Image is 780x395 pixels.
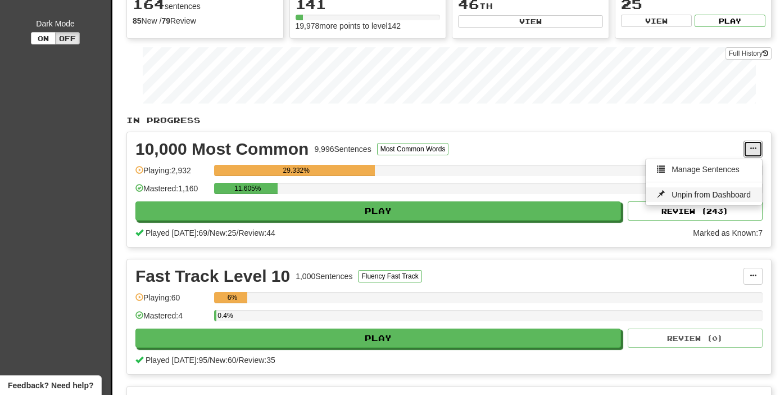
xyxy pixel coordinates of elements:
[31,32,56,44] button: On
[628,201,763,221] button: Review (243)
[146,228,207,237] span: Played [DATE]: 69
[237,228,239,237] span: /
[161,16,170,25] strong: 79
[621,15,692,27] button: View
[358,270,421,282] button: Fluency Fast Track
[135,310,208,329] div: Mastered: 4
[135,183,208,201] div: Mastered: 1,160
[126,115,772,126] p: In Progress
[238,356,275,365] span: Review: 35
[238,228,275,237] span: Review: 44
[135,141,309,158] div: 10,000 Most Common
[237,356,239,365] span: /
[458,15,603,28] button: View
[210,228,236,237] span: New: 25
[296,271,352,282] div: 1,000 Sentences
[8,18,102,29] div: Dark Mode
[133,16,142,25] strong: 85
[217,183,278,194] div: 11.605%
[725,47,772,60] a: Full History
[217,165,375,176] div: 29.332%
[146,356,207,365] span: Played [DATE]: 95
[133,15,278,26] div: New / Review
[646,162,762,177] a: Manage Sentences
[672,165,740,174] span: Manage Sentences
[135,268,290,285] div: Fast Track Level 10
[207,228,210,237] span: /
[693,227,763,239] div: Marked as Known: 7
[210,356,236,365] span: New: 60
[55,32,80,44] button: Off
[314,143,371,155] div: 9,996 Sentences
[135,201,621,221] button: Play
[377,143,449,155] button: Most Common Words
[217,292,247,303] div: 6%
[646,187,762,202] a: Unpin from Dashboard
[8,380,93,391] span: Open feedback widget
[695,15,765,27] button: Play
[135,329,621,348] button: Play
[296,20,441,32] div: 19,978 more points to level 142
[135,292,208,311] div: Playing: 60
[672,190,751,199] span: Unpin from Dashboard
[135,165,208,183] div: Playing: 2,932
[207,356,210,365] span: /
[628,329,763,348] button: Review (0)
